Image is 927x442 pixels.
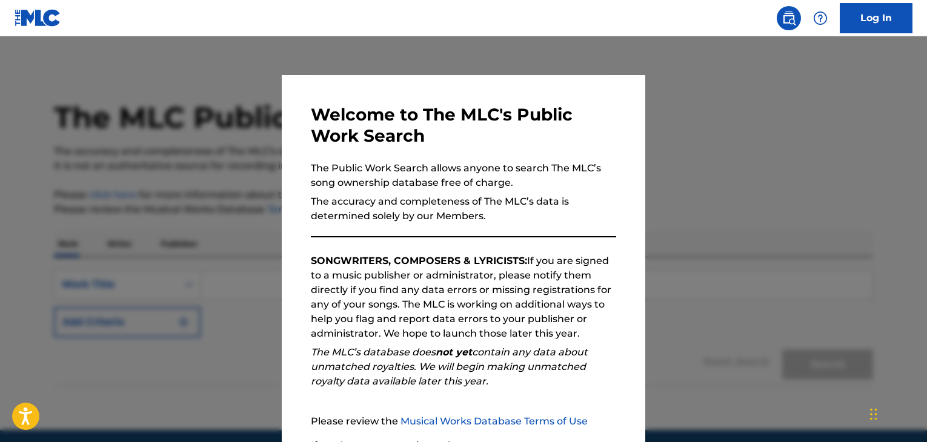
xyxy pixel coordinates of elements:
[840,3,912,33] a: Log In
[311,254,616,341] p: If you are signed to a music publisher or administrator, please notify them directly if you find ...
[436,346,472,358] strong: not yet
[870,396,877,432] div: Drag
[866,384,927,442] iframe: Chat Widget
[311,194,616,223] p: The accuracy and completeness of The MLC’s data is determined solely by our Members.
[15,9,61,27] img: MLC Logo
[782,11,796,25] img: search
[400,415,588,427] a: Musical Works Database Terms of Use
[311,104,616,147] h3: Welcome to The MLC's Public Work Search
[311,346,588,387] em: The MLC’s database does contain any data about unmatched royalties. We will begin making unmatche...
[311,414,616,429] p: Please review the
[311,255,527,266] strong: SONGWRITERS, COMPOSERS & LYRICISTS:
[808,6,832,30] div: Help
[777,6,801,30] a: Public Search
[311,161,616,190] p: The Public Work Search allows anyone to search The MLC’s song ownership database free of charge.
[813,11,828,25] img: help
